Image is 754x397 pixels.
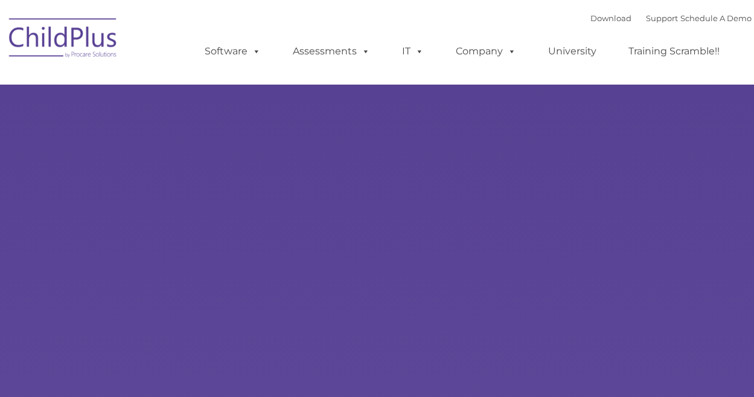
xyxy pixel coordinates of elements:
a: Support [646,13,678,23]
a: Assessments [281,39,382,63]
a: IT [390,39,436,63]
font: | [590,13,752,23]
a: University [536,39,609,63]
a: Schedule A Demo [680,13,752,23]
a: Company [444,39,528,63]
a: Software [193,39,273,63]
img: ChildPlus by Procare Solutions [3,10,124,70]
a: Download [590,13,631,23]
a: Training Scramble!! [616,39,732,63]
